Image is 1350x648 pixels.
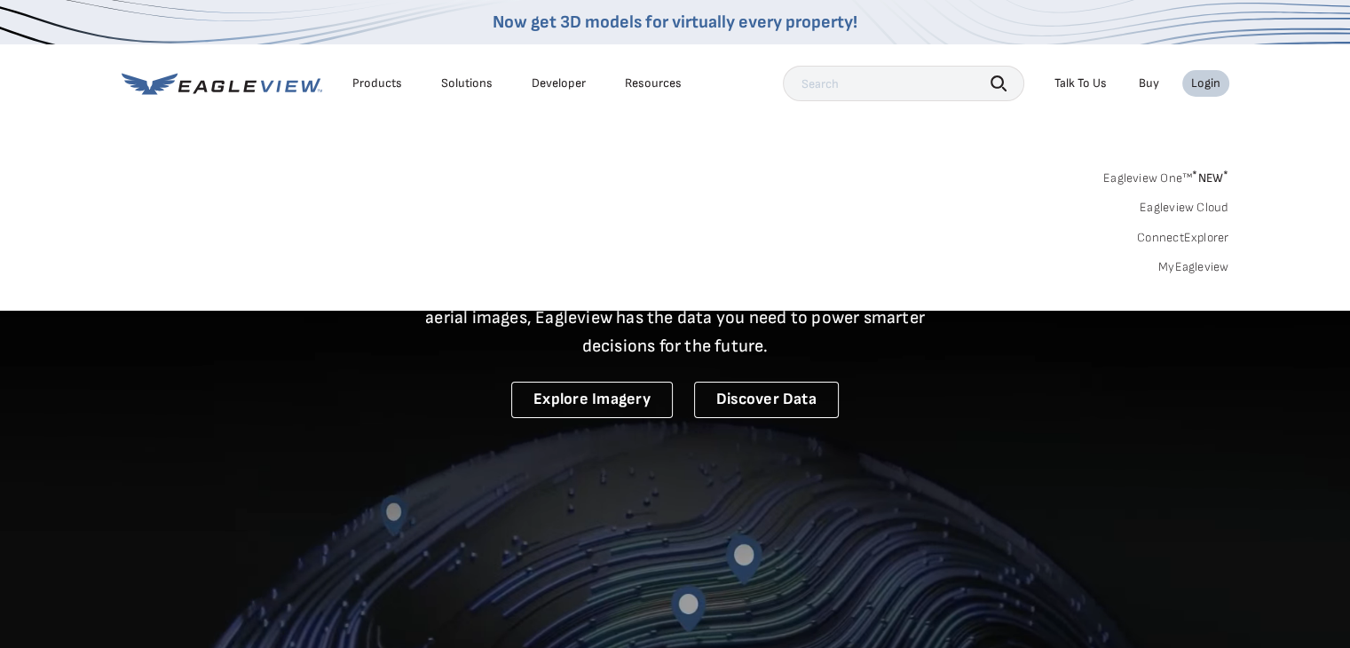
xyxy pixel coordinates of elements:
[532,75,586,91] a: Developer
[441,75,493,91] div: Solutions
[352,75,402,91] div: Products
[783,66,1024,101] input: Search
[1103,165,1229,186] a: Eagleview One™*NEW*
[1158,259,1229,275] a: MyEagleview
[1192,170,1228,186] span: NEW
[625,75,682,91] div: Resources
[1139,75,1159,91] a: Buy
[404,275,947,360] p: A new era starts here. Built on more than 3.5 billion high-resolution aerial images, Eagleview ha...
[1054,75,1107,91] div: Talk To Us
[1140,200,1229,216] a: Eagleview Cloud
[1191,75,1220,91] div: Login
[511,382,673,418] a: Explore Imagery
[493,12,857,33] a: Now get 3D models for virtually every property!
[694,382,839,418] a: Discover Data
[1137,230,1229,246] a: ConnectExplorer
